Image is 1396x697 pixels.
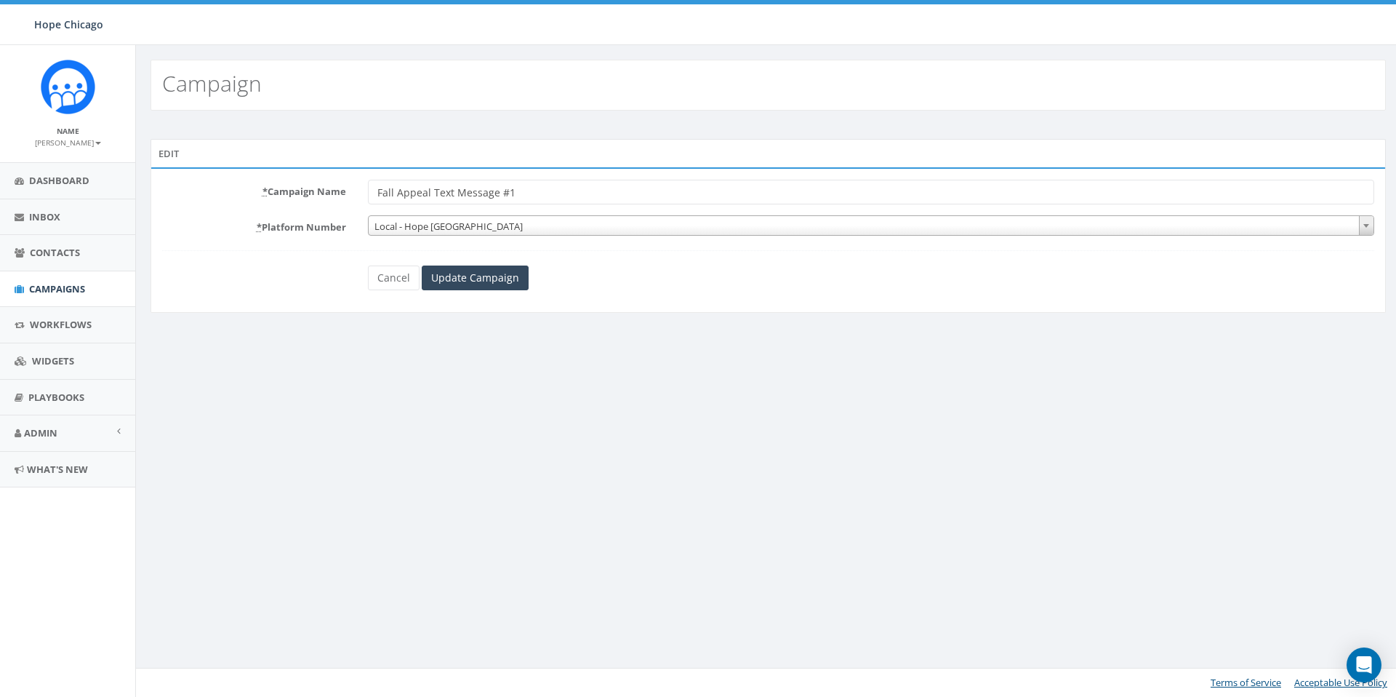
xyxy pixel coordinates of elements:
[29,210,60,223] span: Inbox
[29,282,85,295] span: Campaigns
[30,318,92,331] span: Workflows
[422,266,529,290] input: Update Campaign
[32,354,74,367] span: Widgets
[151,180,357,199] label: Campaign Name
[57,126,79,136] small: Name
[35,138,101,148] small: [PERSON_NAME]
[257,220,262,234] abbr: required
[41,60,95,114] img: Rally_Corp_Icon.png
[24,426,57,439] span: Admin
[28,391,84,404] span: Playbooks
[30,246,80,259] span: Contacts
[162,71,262,95] h2: Campaign
[368,266,420,290] a: Cancel
[1294,676,1387,689] a: Acceptable Use Policy
[151,215,357,234] label: Platform Number
[369,216,1373,236] span: Local - Hope Chicago
[29,174,89,187] span: Dashboard
[1211,676,1281,689] a: Terms of Service
[35,135,101,148] a: [PERSON_NAME]
[368,215,1374,236] span: Local - Hope Chicago
[34,17,103,31] span: Hope Chicago
[262,185,268,198] abbr: required
[368,180,1374,204] input: Enter Campaign Name
[27,463,88,476] span: What's New
[151,139,1386,168] div: Edit
[1347,648,1381,682] div: Open Intercom Messenger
